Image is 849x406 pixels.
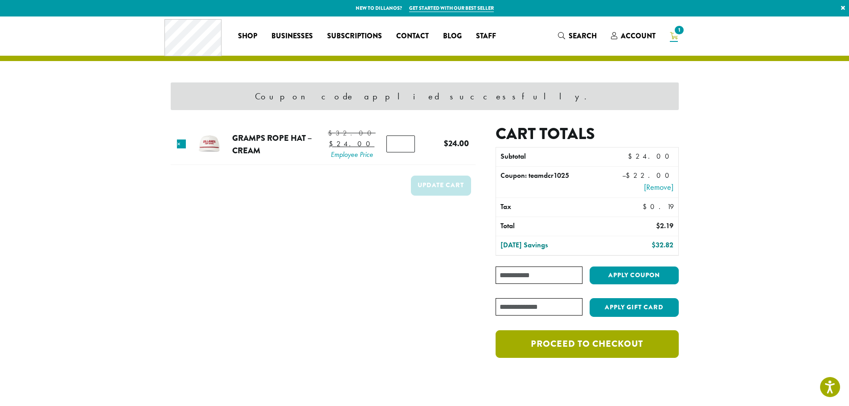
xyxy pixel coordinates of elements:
[171,82,679,110] div: Coupon code applied successfully.
[328,128,336,138] span: $
[496,167,605,197] th: Coupon: teamdcr1025
[328,149,376,160] span: Employee Price
[656,221,673,230] bdi: 2.19
[643,202,674,211] bdi: 0.19
[626,171,633,180] span: $
[177,139,186,148] a: Remove this item
[628,152,636,161] span: $
[329,139,374,148] bdi: 24.00
[328,128,376,138] bdi: 32.00
[496,330,678,358] a: Proceed to checkout
[496,236,605,255] th: [DATE] Savings
[656,221,660,230] span: $
[652,240,656,250] span: $
[496,198,625,217] th: Tax
[443,31,462,42] span: Blog
[610,181,673,193] a: Remove teamdcr1025 coupon
[569,31,597,41] span: Search
[232,132,312,156] a: Gramps Rope Hat – Cream
[409,4,494,12] a: Get started with our best seller
[643,202,650,211] span: $
[605,167,678,197] td: –
[327,31,382,42] span: Subscriptions
[476,31,496,42] span: Staff
[626,171,673,180] span: 22.00
[628,152,673,161] bdi: 24.00
[329,139,336,148] span: $
[195,130,224,159] img: Gramps Rope Hat - Cream
[652,240,673,250] bdi: 32.82
[271,31,313,42] span: Businesses
[411,176,471,196] button: Update cart
[444,137,469,149] bdi: 24.00
[444,137,448,149] span: $
[238,31,257,42] span: Shop
[386,135,415,152] input: Product quantity
[469,29,503,43] a: Staff
[231,29,264,43] a: Shop
[590,267,679,285] button: Apply coupon
[496,217,605,236] th: Total
[590,298,679,317] button: Apply Gift Card
[673,24,685,36] span: 1
[396,31,429,42] span: Contact
[496,124,678,144] h2: Cart totals
[551,29,604,43] a: Search
[496,148,605,166] th: Subtotal
[621,31,656,41] span: Account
